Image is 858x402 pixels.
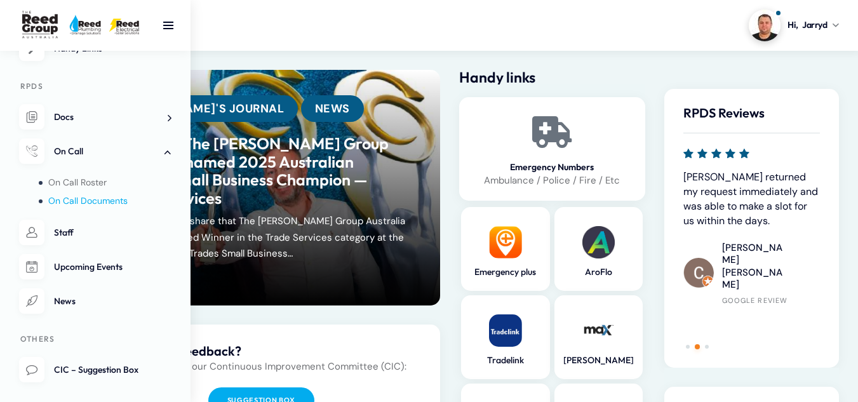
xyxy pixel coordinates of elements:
a: Staff [19,220,171,246]
div: Google Review [722,296,791,305]
a: Profile picture of Jarryd ShelleyHi,Jarryd [749,10,839,41]
span: Docs [54,111,74,123]
span: Upcoming Events [54,261,123,272]
a: AroFlo [561,266,636,278]
a: On Call [19,138,171,164]
a: Emergency plus [467,266,543,278]
span: News [54,295,76,307]
span: On Call [54,145,83,157]
span: RPDS Reviews [683,105,765,121]
h2: Handy links [459,70,645,84]
span: Go to slide 3 [705,345,709,349]
img: Lara A [820,245,850,276]
span: On Call Roster [48,177,107,188]
a: [PERSON_NAME] [561,354,636,366]
span: On Call Documents [48,195,128,206]
p: [PERSON_NAME] returned my request immediately and was able to make a slot for us within the days. [683,170,820,229]
a: Tradelink [467,354,543,366]
a: Upcoming Events [19,254,171,280]
img: Profile picture of Jarryd Shelley [749,10,781,41]
span: Hi, [788,18,798,32]
a: News [301,95,364,122]
img: Chao Ping Huang [683,258,714,288]
a: CIC – Suggestion Box [19,357,171,383]
a: Emergency Numbers [467,162,637,173]
span: Staff [54,227,74,238]
span: Go to slide 1 [686,345,690,349]
span: CIC – Suggestion Box [54,364,138,375]
a: News [19,288,171,314]
img: RPDS Portal [19,10,146,40]
a: Docs [19,104,171,130]
p: Ambulance / Police / Fire / Etc [467,173,637,188]
p: Contact our Continuous Improvement Committee (CIC): [152,359,412,374]
span: Go to slide 2 [695,344,700,349]
a: On Call Roster [39,174,171,191]
a: [PERSON_NAME]'s Journal [102,95,298,122]
span: Handy Links [54,43,102,54]
span: Jarryd [802,18,827,32]
a: On Call Documents [39,192,171,209]
span: Got Feedback? [152,343,241,359]
a: We Won! The [PERSON_NAME] Group Australia named 2025 Australian Trades Small Business Champion — ... [116,135,407,207]
a: Emergency Numbers [536,116,568,148]
h4: [PERSON_NAME] [PERSON_NAME] [722,242,791,291]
